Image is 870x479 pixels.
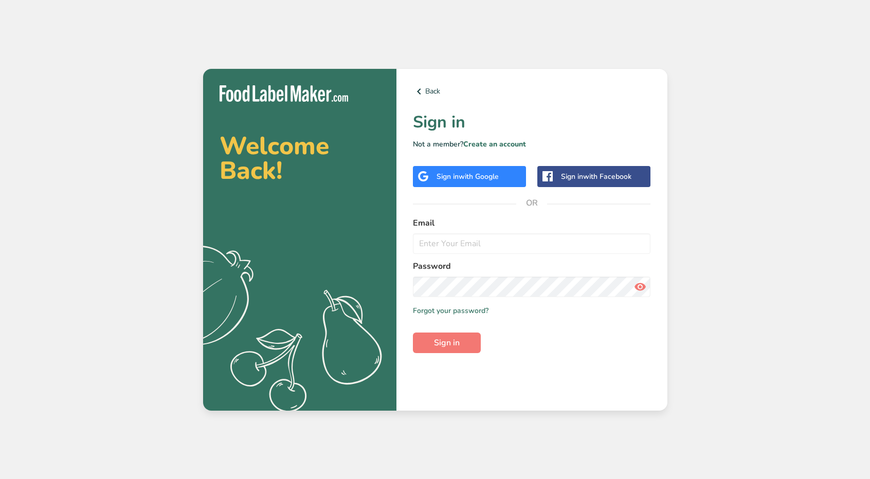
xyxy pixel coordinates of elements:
span: with Google [459,172,499,181]
a: Forgot your password? [413,305,488,316]
h1: Sign in [413,110,651,135]
span: OR [516,188,547,218]
span: Sign in [434,337,460,349]
img: Food Label Maker [220,85,348,102]
button: Sign in [413,333,481,353]
p: Not a member? [413,139,651,150]
input: Enter Your Email [413,233,651,254]
label: Email [413,217,651,229]
a: Create an account [463,139,526,149]
h2: Welcome Back! [220,134,380,183]
a: Back [413,85,651,98]
div: Sign in [561,171,631,182]
span: with Facebook [583,172,631,181]
div: Sign in [437,171,499,182]
label: Password [413,260,651,272]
